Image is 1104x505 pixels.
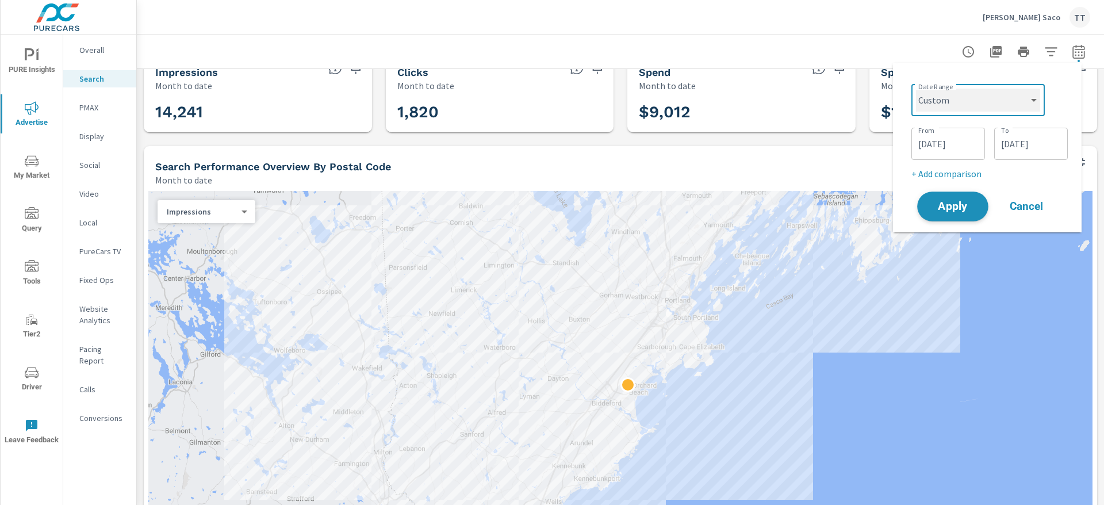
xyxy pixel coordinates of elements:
span: PURE Insights [4,48,59,76]
h3: $9,012 [639,102,844,122]
span: Leave Feedback [4,419,59,447]
h3: $188 [881,102,1086,122]
p: Fixed Ops [79,274,127,286]
p: Local [79,217,127,228]
p: Social [79,159,127,171]
h5: Spend [639,66,670,78]
div: Local [63,214,136,231]
p: PureCars TV [79,246,127,257]
div: Video [63,185,136,202]
h5: Search Performance Overview By Postal Code [155,160,391,173]
p: Display [79,131,127,142]
p: Month to date [155,79,212,93]
p: Video [79,188,127,200]
p: [PERSON_NAME] Saco [983,12,1060,22]
div: Calls [63,381,136,398]
h3: 14,241 [155,102,361,122]
button: Cancel [992,192,1061,221]
button: Apply [917,192,988,221]
div: Pacing Report [63,341,136,369]
span: Apply [929,201,976,212]
span: Cancel [1003,201,1049,212]
p: Month to date [639,79,696,93]
span: Driver [4,366,59,394]
div: Overall [63,41,136,59]
span: Query [4,207,59,235]
div: Fixed Ops [63,271,136,289]
p: Calls [79,384,127,395]
span: Advertise [4,101,59,129]
p: Overall [79,44,127,56]
div: TT [1069,7,1090,28]
p: PMAX [79,102,127,113]
p: Pacing Report [79,343,127,366]
p: Conversions [79,412,127,424]
p: + Add comparison [911,167,1068,181]
div: nav menu [1,35,63,458]
p: Website Analytics [79,303,127,326]
p: Month to date [397,79,454,93]
span: Tools [4,260,59,288]
div: Impressions [158,206,246,217]
p: Month to date [881,79,938,93]
div: Display [63,128,136,145]
h5: Spend Per Unit Sold [881,66,984,78]
p: Search [79,73,127,85]
div: Social [63,156,136,174]
h3: 1,820 [397,102,603,122]
h5: Impressions [155,66,218,78]
div: Search [63,70,136,87]
h5: Clicks [397,66,428,78]
div: Conversions [63,410,136,427]
p: Impressions [167,206,237,217]
span: Tier2 [4,313,59,341]
div: PureCars TV [63,243,136,260]
button: Select Date Range [1067,40,1090,63]
button: Print Report [1012,40,1035,63]
p: Month to date [155,173,212,187]
div: Website Analytics [63,300,136,329]
div: PMAX [63,99,136,116]
span: My Market [4,154,59,182]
